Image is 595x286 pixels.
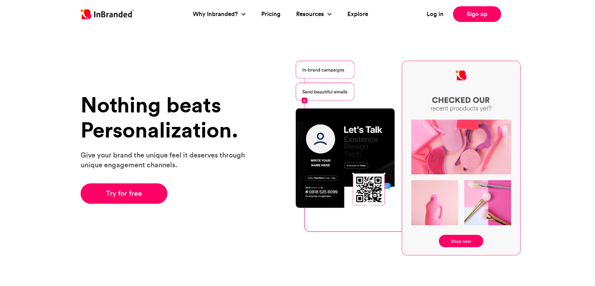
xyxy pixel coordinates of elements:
a: Why Inbranded? [193,10,240,19]
p: Give your brand the unique feel it deserves through unique engagement channels. [81,150,255,170]
img: Inbranded [81,9,134,19]
a: Resources [296,10,326,19]
a: Log in [427,10,444,19]
h1: Nothing beats Personalization. [81,92,255,142]
a: Explore [347,10,368,19]
a: Try for free [81,183,168,204]
a: Sign up [453,6,501,22]
a: Pricing [261,10,280,19]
